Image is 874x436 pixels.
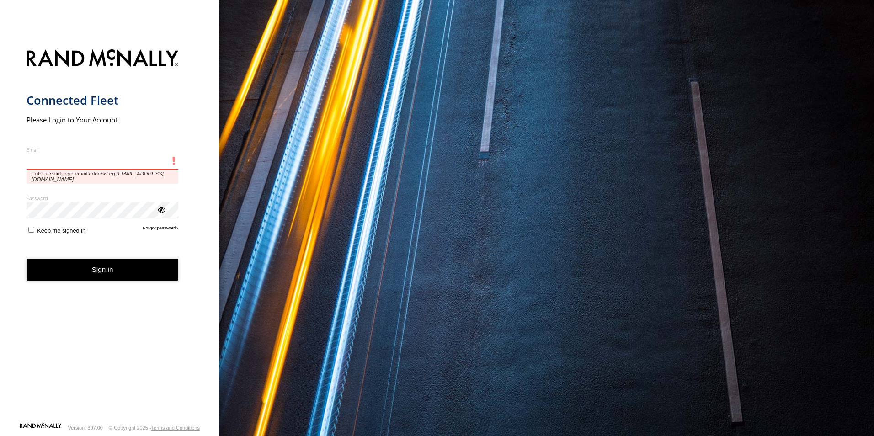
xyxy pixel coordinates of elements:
div: ViewPassword [156,205,165,214]
a: Visit our Website [20,423,62,432]
label: Email [27,146,179,153]
a: Terms and Conditions [151,425,200,431]
input: Keep me signed in [28,227,34,233]
span: Enter a valid login email address eg. [27,170,179,184]
div: Version: 307.00 [68,425,103,431]
h2: Please Login to Your Account [27,115,179,124]
div: © Copyright 2025 - [109,425,200,431]
img: Rand McNally [27,48,179,71]
a: Forgot password? [143,225,179,234]
label: Password [27,195,179,202]
h1: Connected Fleet [27,93,179,108]
form: main [27,44,193,422]
span: Keep me signed in [37,227,85,234]
em: [EMAIL_ADDRESS][DOMAIN_NAME] [32,171,164,182]
button: Sign in [27,259,179,281]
